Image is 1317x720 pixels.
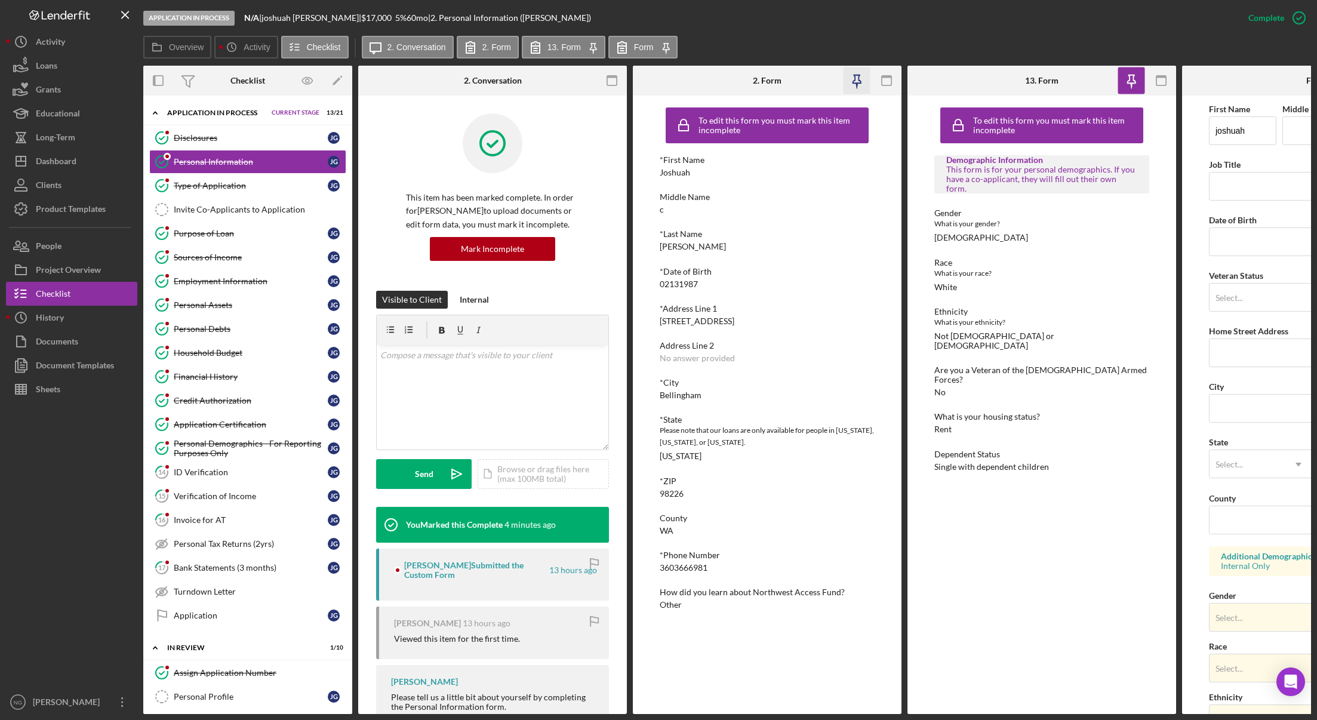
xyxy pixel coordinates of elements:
[244,42,270,52] label: Activity
[934,233,1028,242] div: [DEMOGRAPHIC_DATA]
[149,341,346,365] a: Household Budgetjg
[660,229,875,239] div: *Last Name
[6,690,137,714] button: NG[PERSON_NAME]
[660,563,707,573] div: 3603666981
[149,317,346,341] a: Personal Debtsjg
[174,229,328,238] div: Purpose of Loan
[6,54,137,78] button: Loans
[328,490,340,502] div: j g
[6,282,137,306] button: Checklist
[1025,76,1058,85] div: 13. Form
[1216,664,1243,673] div: Select...
[460,291,489,309] div: Internal
[149,269,346,293] a: Employment Informationjg
[174,563,328,573] div: Bank Statements (3 months)
[174,157,328,167] div: Personal Information
[174,587,346,596] div: Turndown Letter
[660,600,682,610] div: Other
[660,316,734,326] div: [STREET_ADDRESS]
[6,101,137,125] a: Educational
[1236,6,1311,30] button: Complete
[36,173,61,200] div: Clients
[149,580,346,604] a: Turndown Letter
[454,291,495,309] button: Internal
[149,413,346,436] a: Application Certificationjg
[158,492,165,500] tspan: 15
[934,218,1149,230] div: What is your gender?
[149,508,346,532] a: 16Invoice for ATjg
[391,693,597,712] div: Please tell us a little bit about yourself by completing the Personal Information form.
[328,442,340,454] div: j g
[328,562,340,574] div: j g
[415,459,433,489] div: Send
[1209,381,1224,392] label: City
[1216,613,1243,623] div: Select...
[6,149,137,173] button: Dashboard
[36,377,60,404] div: Sheets
[174,372,328,381] div: Financial History
[934,208,1149,218] div: Gender
[158,564,166,571] tspan: 17
[36,258,101,285] div: Project Overview
[36,149,76,176] div: Dashboard
[660,304,875,313] div: *Address Line 1
[143,36,211,59] button: Overview
[149,245,346,269] a: Sources of Incomejg
[328,180,340,192] div: j g
[36,78,61,104] div: Grants
[1276,667,1305,696] div: Open Intercom Messenger
[361,13,392,23] span: $17,000
[1209,215,1257,225] label: Date of Birth
[307,42,341,52] label: Checklist
[328,466,340,478] div: j g
[934,307,1149,316] div: Ethnicity
[6,173,137,197] a: Clients
[660,341,875,350] div: Address Line 2
[404,561,547,580] div: [PERSON_NAME] Submitted the Custom Form
[660,242,726,251] div: [PERSON_NAME]
[149,484,346,508] a: 15Verification of Incomejg
[934,387,946,397] div: No
[376,459,472,489] button: Send
[634,42,654,52] label: Form
[660,155,875,165] div: *First Name
[660,424,875,448] div: Please note that our loans are only available for people in [US_STATE], [US_STATE], or [US_STATE].
[174,276,328,286] div: Employment Information
[6,353,137,377] button: Document Templates
[1209,493,1236,503] label: County
[660,526,673,536] div: WA
[149,389,346,413] a: Credit Authorizationjg
[6,125,137,149] a: Long-Term
[376,291,448,309] button: Visible to Client
[149,126,346,150] a: Disclosuresjg
[214,36,278,59] button: Activity
[660,587,875,597] div: How did you learn about Northwest Access Fund?
[660,489,684,499] div: 98226
[328,227,340,239] div: j g
[934,331,1149,350] div: Not [DEMOGRAPHIC_DATA] or [DEMOGRAPHIC_DATA]
[6,30,137,54] a: Activity
[14,699,22,706] text: NG
[522,36,605,59] button: 13. Form
[6,78,137,101] button: Grants
[36,306,64,333] div: History
[660,353,735,363] div: No answer provided
[328,275,340,287] div: j g
[504,520,556,530] time: 2025-09-15 14:11
[1216,293,1243,303] div: Select...
[149,460,346,484] a: 14ID Verificationjg
[328,514,340,526] div: j g
[660,550,875,560] div: *Phone Number
[158,516,166,524] tspan: 16
[167,644,313,651] div: In Review
[328,323,340,335] div: j g
[244,13,261,23] div: |
[6,330,137,353] button: Documents
[387,42,446,52] label: 2. Conversation
[547,42,581,52] label: 13. Form
[973,116,1140,135] div: To edit this form you must mark this item incomplete
[406,520,503,530] div: You Marked this Complete
[328,538,340,550] div: j g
